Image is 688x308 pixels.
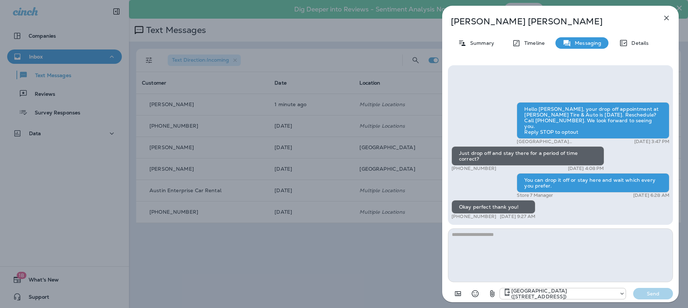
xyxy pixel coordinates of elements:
[571,40,601,46] p: Messaging
[500,288,626,299] div: +1 (402) 496-2450
[451,146,604,166] div: Just drop off and stay there for a period of time correct?
[634,139,669,144] p: [DATE] 3:47 PM
[517,193,553,198] p: Store 7 Manager
[467,40,494,46] p: Summary
[451,200,535,214] div: Okay perfect thank you!
[451,286,465,301] button: Add in a premade template
[633,193,669,198] p: [DATE] 6:28 AM
[521,40,545,46] p: Timeline
[517,102,669,139] div: Hello [PERSON_NAME], your drop off appointment at [PERSON_NAME] Tire & Auto is [DATE]. Reschedule...
[451,166,496,171] p: [PHONE_NUMBER]
[628,40,649,46] p: Details
[568,166,604,171] p: [DATE] 4:08 PM
[468,286,482,301] button: Select an emoji
[451,16,646,27] p: [PERSON_NAME] [PERSON_NAME]
[511,288,616,299] p: [GEOGRAPHIC_DATA] ([STREET_ADDRESS])
[517,139,608,144] p: [GEOGRAPHIC_DATA] ([STREET_ADDRESS])
[500,214,535,219] p: [DATE] 9:27 AM
[517,173,669,193] div: You can drop it off or stay here and wait which every you prefer.
[451,214,496,219] p: [PHONE_NUMBER]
